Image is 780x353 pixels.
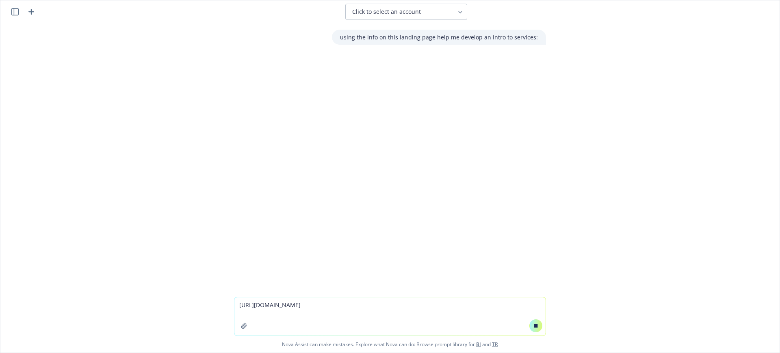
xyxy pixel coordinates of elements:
[4,336,776,353] span: Nova Assist can make mistakes. Explore what Nova can do: Browse prompt library for and
[345,4,467,20] button: Click to select an account
[352,8,421,16] span: Click to select an account
[340,33,538,41] p: using the info on this landing page help me develop an intro to services:
[234,297,546,336] textarea: [URL][DOMAIN_NAME]
[476,341,481,348] a: BI
[492,341,498,348] a: TR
